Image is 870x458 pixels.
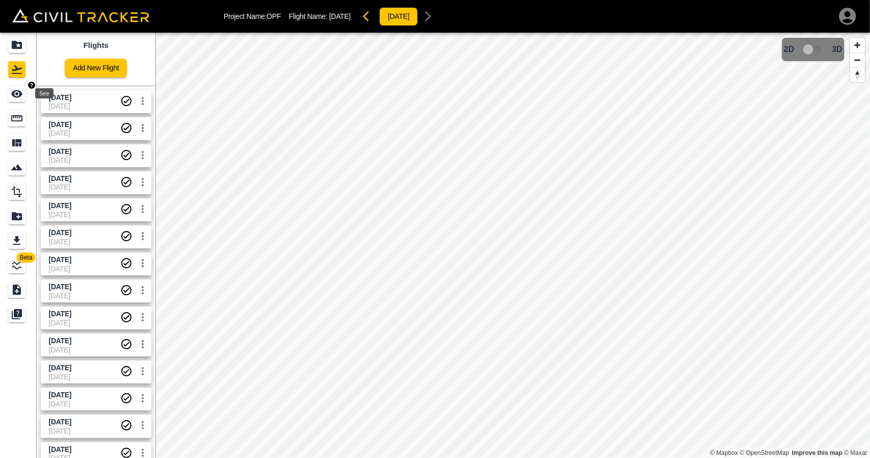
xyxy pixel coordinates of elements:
button: [DATE] [379,7,418,26]
a: Maxar [844,449,867,456]
span: 3D model not uploaded yet [799,40,828,59]
p: Project Name: OPF [224,12,281,20]
p: Flight Name: [289,12,351,20]
button: Reset bearing to north [850,67,865,82]
a: OpenStreetMap [740,449,789,456]
button: Zoom out [850,53,865,67]
span: [DATE] [329,12,351,20]
a: Mapbox [710,449,738,456]
span: 3D [832,45,842,54]
button: Zoom in [850,38,865,53]
a: Map feedback [792,449,842,456]
span: 2D [784,45,794,54]
img: Civil Tracker [12,9,149,23]
canvas: Map [155,33,870,458]
div: See [35,88,54,98]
